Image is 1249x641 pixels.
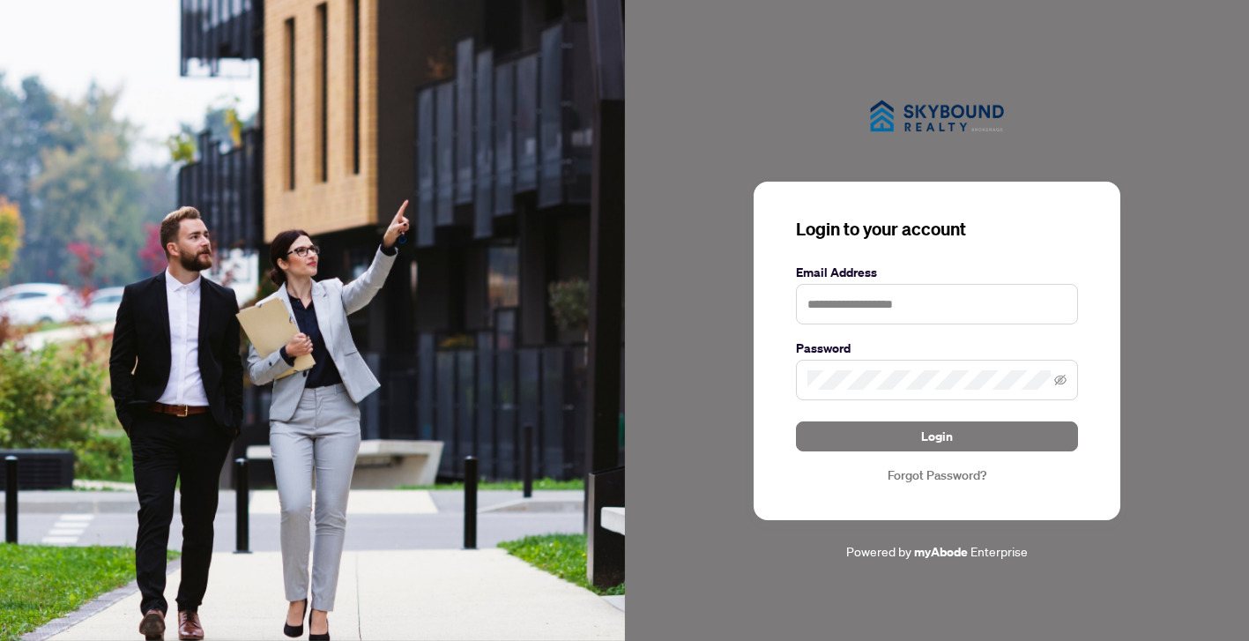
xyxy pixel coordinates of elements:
[846,543,911,559] span: Powered by
[914,542,968,562] a: myAbode
[796,339,1078,358] label: Password
[796,217,1078,242] h3: Login to your account
[796,421,1078,451] button: Login
[1054,374,1067,386] span: eye-invisible
[796,263,1078,282] label: Email Address
[796,466,1078,485] a: Forgot Password?
[970,543,1028,559] span: Enterprise
[849,79,1025,153] img: ma-logo
[921,422,953,451] span: Login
